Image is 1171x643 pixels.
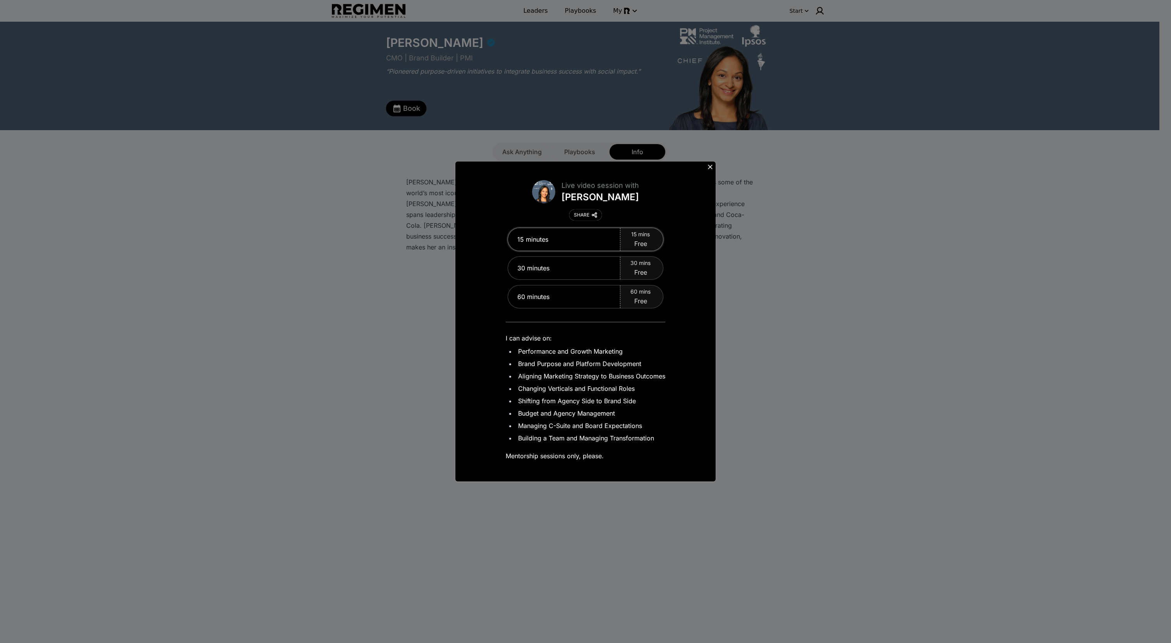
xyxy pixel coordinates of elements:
[516,421,665,430] li: Managing C-Suite and Board Expectations
[516,396,665,406] li: Shifting from Agency Side to Brand Side
[516,433,665,443] li: Building a Team and Managing Transformation
[634,296,647,306] span: Free
[516,384,665,393] li: Changing Verticals and Functional Roles
[574,212,589,218] div: SHARE
[516,359,665,368] li: Brand Purpose and Platform Development
[634,268,647,277] span: Free
[631,230,650,238] span: 15 mins
[508,228,620,251] div: 15 minutes
[508,257,663,279] button: 30 minutes30 minsFree
[516,409,665,418] li: Budget and Agency Management
[508,285,620,308] div: 60 minutes
[508,285,663,308] button: 60 minutes60 minsFree
[516,347,665,356] li: Performance and Growth Marketing
[569,210,602,220] button: SHARE
[508,228,663,251] button: 15 minutes15 minsFree
[634,239,647,248] span: Free
[561,180,639,191] div: Live video session with
[561,191,639,203] div: [PERSON_NAME]
[630,288,651,296] span: 60 mins
[506,450,665,461] p: Mentorship sessions only, please.
[516,371,665,381] li: Aligning Marketing Strategy to Business Outcomes
[508,257,620,279] div: 30 minutes
[506,333,665,344] p: I can advise on:
[630,259,651,267] span: 30 mins
[532,180,555,203] img: avatar of Menaka Gopinath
